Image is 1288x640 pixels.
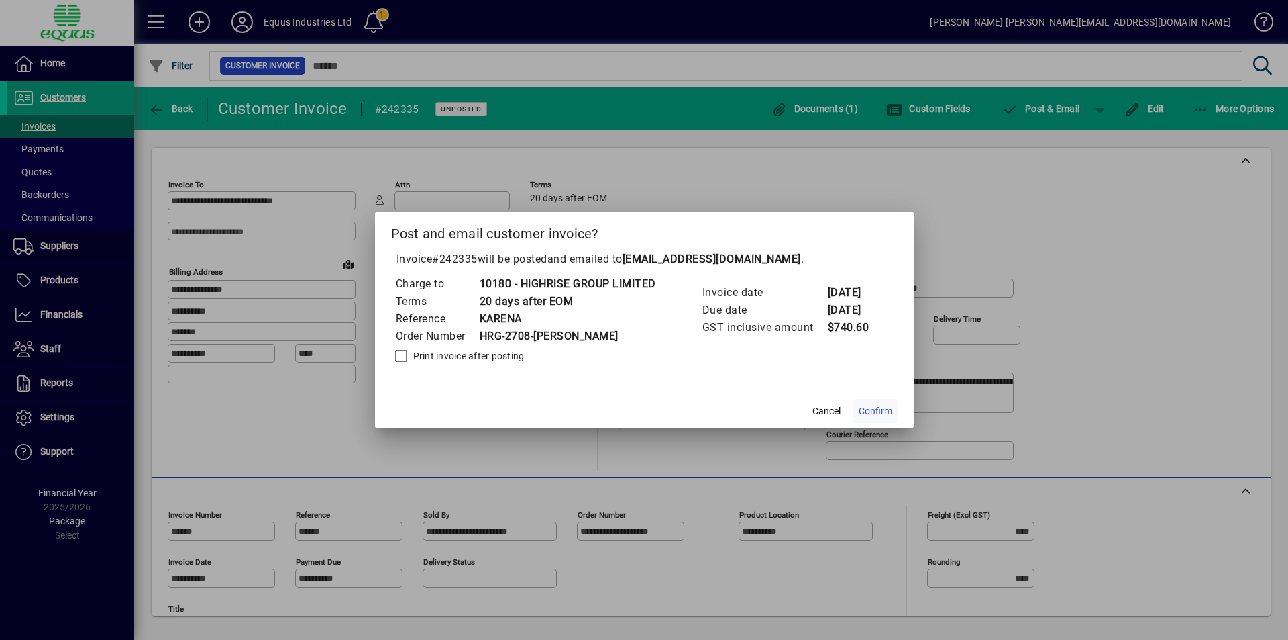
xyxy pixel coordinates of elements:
[479,293,656,310] td: 20 days after EOM
[479,310,656,328] td: KARENA
[702,284,827,302] td: Invoice date
[547,253,801,265] span: and emailed to
[702,302,827,319] td: Due date
[395,293,479,310] td: Terms
[432,253,478,265] span: #242335
[395,275,479,293] td: Charge to
[827,319,881,336] td: $740.60
[827,284,881,302] td: [DATE]
[812,404,841,418] span: Cancel
[395,310,479,328] td: Reference
[479,275,656,293] td: 10180 - HIGHRISE GROUP LIMITED
[805,399,848,423] button: Cancel
[391,251,898,267] p: Invoice will be posted .
[623,253,801,265] b: [EMAIL_ADDRESS][DOMAIN_NAME]
[375,212,914,250] h2: Post and email customer invoice?
[411,349,525,363] label: Print invoice after posting
[853,399,898,423] button: Confirm
[702,319,827,336] td: GST inclusive amount
[859,404,892,418] span: Confirm
[395,328,479,345] td: Order Number
[479,328,656,345] td: HRG-2708-[PERSON_NAME]
[827,302,881,319] td: [DATE]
